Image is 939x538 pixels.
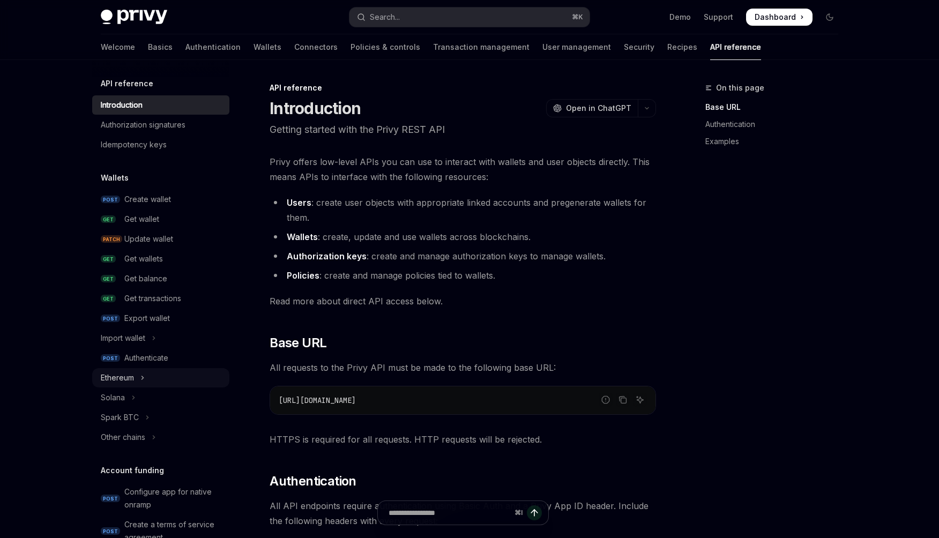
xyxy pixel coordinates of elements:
a: Security [624,34,654,60]
li: : create, update and use wallets across blockchains. [270,229,656,244]
button: Toggle dark mode [821,9,838,26]
a: GETGet wallet [92,210,229,229]
button: Send message [527,505,542,520]
a: Introduction [92,95,229,115]
button: Report incorrect code [599,393,613,407]
h5: Wallets [101,171,129,184]
a: Basics [148,34,173,60]
div: Introduction [101,99,143,111]
a: GETGet transactions [92,289,229,308]
h5: Account funding [101,464,164,477]
a: Dashboard [746,9,813,26]
a: POSTAuthenticate [92,348,229,368]
span: POST [101,315,120,323]
a: Support [704,12,733,23]
li: : create user objects with appropriate linked accounts and pregenerate wallets for them. [270,195,656,225]
span: Dashboard [755,12,796,23]
a: Wallets [254,34,281,60]
a: Recipes [667,34,697,60]
span: All requests to the Privy API must be made to the following base URL: [270,360,656,375]
div: Import wallet [101,332,145,345]
a: Idempotency keys [92,135,229,154]
a: PATCHUpdate wallet [92,229,229,249]
span: Read more about direct API access below. [270,294,656,309]
a: Policies & controls [351,34,420,60]
img: dark logo [101,10,167,25]
span: Privy offers low-level APIs you can use to interact with wallets and user objects directly. This ... [270,154,656,184]
a: Base URL [705,99,847,116]
span: On this page [716,81,764,94]
div: Other chains [101,431,145,444]
strong: Users [287,197,311,208]
div: Get balance [124,272,167,285]
button: Toggle Other chains section [92,428,229,447]
div: Update wallet [124,233,173,245]
span: GET [101,275,116,283]
input: Ask a question... [389,501,510,525]
p: Getting started with the Privy REST API [270,122,656,137]
span: POST [101,495,120,503]
span: GET [101,215,116,223]
a: POSTCreate wallet [92,190,229,209]
button: Open search [349,8,590,27]
div: Search... [370,11,400,24]
div: Idempotency keys [101,138,167,151]
a: Authorization signatures [92,115,229,134]
div: Configure app for native onramp [124,485,223,511]
a: Welcome [101,34,135,60]
span: POST [101,354,120,362]
a: Connectors [294,34,338,60]
button: Copy the contents from the code block [616,393,630,407]
button: Open in ChatGPT [546,99,638,117]
button: Toggle Solana section [92,388,229,407]
button: Toggle Import wallet section [92,328,229,348]
strong: Wallets [287,231,318,242]
div: Authorization signatures [101,118,185,131]
span: POST [101,527,120,535]
a: GETGet wallets [92,249,229,268]
h1: Introduction [270,99,361,118]
div: Ethereum [101,371,134,384]
span: GET [101,295,116,303]
strong: Authorization keys [287,251,367,261]
a: GETGet balance [92,269,229,288]
a: Demo [669,12,691,23]
div: Get wallet [124,213,159,226]
div: API reference [270,83,656,93]
div: Create wallet [124,193,171,206]
li: : create and manage authorization keys to manage wallets. [270,249,656,264]
span: POST [101,196,120,204]
div: Spark BTC [101,411,139,424]
button: Ask AI [633,393,647,407]
span: PATCH [101,235,122,243]
a: Authentication [705,116,847,133]
div: Authenticate [124,352,168,364]
span: [URL][DOMAIN_NAME] [279,395,356,405]
span: Base URL [270,334,326,352]
h5: API reference [101,77,153,90]
button: Toggle Spark BTC section [92,408,229,427]
span: Open in ChatGPT [566,103,631,114]
a: POSTExport wallet [92,309,229,328]
a: API reference [710,34,761,60]
strong: Policies [287,270,319,281]
a: POSTConfigure app for native onramp [92,482,229,514]
button: Toggle Ethereum section [92,368,229,387]
div: Export wallet [124,312,170,325]
li: : create and manage policies tied to wallets. [270,268,656,283]
span: HTTPS is required for all requests. HTTP requests will be rejected. [270,432,656,447]
span: Authentication [270,473,356,490]
span: GET [101,255,116,263]
a: User management [542,34,611,60]
div: Get wallets [124,252,163,265]
span: ⌘ K [572,13,583,21]
div: Get transactions [124,292,181,305]
a: Examples [705,133,847,150]
a: Transaction management [433,34,530,60]
a: Authentication [185,34,241,60]
div: Solana [101,391,125,404]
